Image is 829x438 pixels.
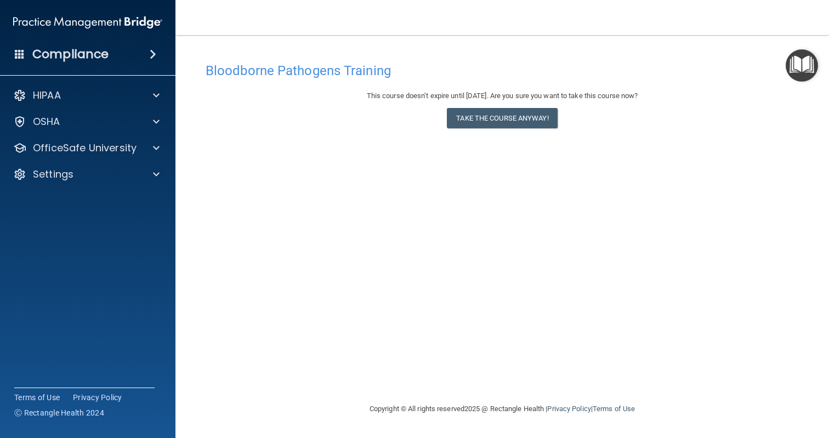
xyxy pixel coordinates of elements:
[593,405,635,413] a: Terms of Use
[13,115,160,128] a: OSHA
[547,405,590,413] a: Privacy Policy
[32,47,109,62] h4: Compliance
[14,407,104,418] span: Ⓒ Rectangle Health 2024
[14,392,60,403] a: Terms of Use
[73,392,122,403] a: Privacy Policy
[33,89,61,102] p: HIPAA
[13,89,160,102] a: HIPAA
[302,391,702,426] div: Copyright © All rights reserved 2025 @ Rectangle Health | |
[206,89,799,103] div: This course doesn’t expire until [DATE]. Are you sure you want to take this course now?
[206,64,799,78] h4: Bloodborne Pathogens Training
[13,141,160,155] a: OfficeSafe University
[786,49,818,82] button: Open Resource Center
[447,108,557,128] button: Take the course anyway!
[13,168,160,181] a: Settings
[33,168,73,181] p: Settings
[13,12,162,33] img: PMB logo
[33,115,60,128] p: OSHA
[33,141,137,155] p: OfficeSafe University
